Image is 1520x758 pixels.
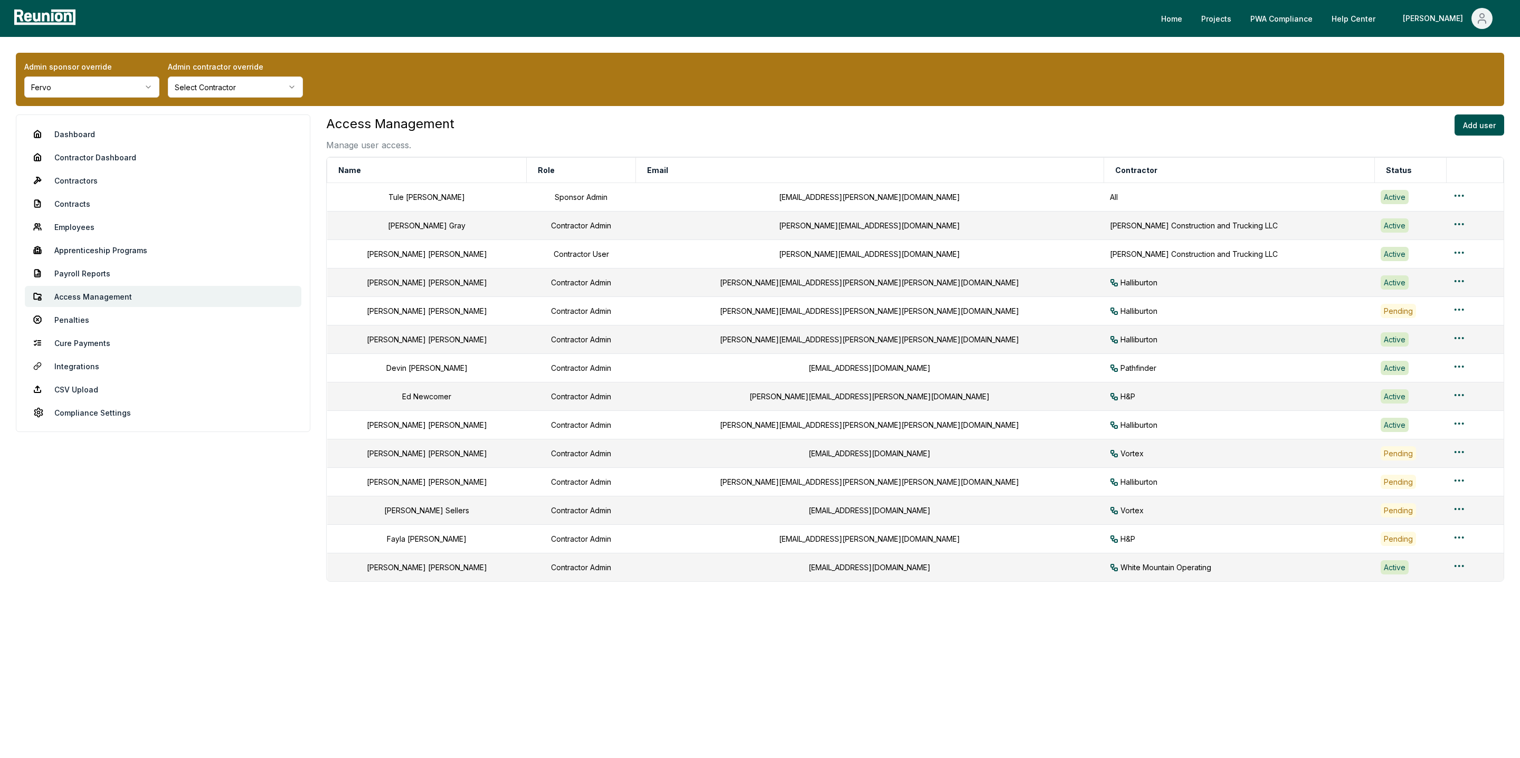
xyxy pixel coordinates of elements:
[336,160,363,181] button: Name
[1110,505,1368,516] div: Vortex
[1113,160,1160,181] button: Contractor
[1381,332,1409,346] div: Active
[1110,191,1368,203] div: All
[533,248,630,260] div: Contractor User
[642,562,1098,573] div: [EMAIL_ADDRESS][DOMAIN_NAME]
[533,476,630,487] div: Contractor Admin
[533,419,630,430] div: Contractor Admin
[1381,190,1409,204] div: Active
[533,277,630,288] div: Contractor Admin
[334,533,520,544] div: Fayla [PERSON_NAME]
[642,277,1098,288] div: [PERSON_NAME][EMAIL_ADDRESS][PERSON_NAME][PERSON_NAME][DOMAIN_NAME]
[334,419,520,430] div: [PERSON_NAME] [PERSON_NAME]
[1381,218,1409,232] div: Active
[642,391,1098,402] div: [PERSON_NAME][EMAIL_ADDRESS][PERSON_NAME][DOMAIN_NAME]
[25,379,301,400] a: CSV Upload
[533,362,630,373] div: Contractor Admin
[334,476,520,487] div: [PERSON_NAME] [PERSON_NAME]
[334,505,520,516] div: [PERSON_NAME] Sellers
[25,239,301,261] a: Apprenticeship Programs
[533,562,630,573] div: Contractor Admin
[334,191,520,203] div: Tule [PERSON_NAME]
[25,147,301,168] a: Contractor Dashboard
[334,448,520,459] div: [PERSON_NAME] [PERSON_NAME]
[1381,275,1409,289] div: Active
[533,305,630,316] div: Contractor Admin
[642,505,1098,516] div: [EMAIL_ADDRESS][DOMAIN_NAME]
[533,448,630,459] div: Contractor Admin
[642,362,1098,373] div: [EMAIL_ADDRESS][DOMAIN_NAME]
[1153,8,1191,29] a: Home
[334,305,520,316] div: [PERSON_NAME] [PERSON_NAME]
[1110,305,1368,316] div: Halliburton
[642,248,1098,260] div: [PERSON_NAME][EMAIL_ADDRESS][DOMAIN_NAME]
[334,220,520,231] div: [PERSON_NAME] Gray
[24,61,159,72] label: Admin sponsor override
[1110,419,1368,430] div: Halliburton
[1381,361,1409,375] div: Active
[533,533,630,544] div: Contractor Admin
[533,220,630,231] div: Contractor Admin
[1381,560,1409,574] div: Active
[1153,8,1509,29] nav: Main
[25,286,301,307] a: Access Management
[533,505,630,516] div: Contractor Admin
[642,533,1098,544] div: [EMAIL_ADDRESS][PERSON_NAME][DOMAIN_NAME]
[1110,391,1368,402] div: H&P
[1403,8,1467,29] div: [PERSON_NAME]
[1110,448,1368,459] div: Vortex
[25,216,301,237] a: Employees
[533,334,630,345] div: Contractor Admin
[326,114,454,133] h3: Access Management
[1110,277,1368,288] div: Halliburton
[536,160,557,181] button: Role
[642,305,1098,316] div: [PERSON_NAME][EMAIL_ADDRESS][PERSON_NAME][PERSON_NAME][DOMAIN_NAME]
[25,402,301,423] a: Compliance Settings
[1193,8,1240,29] a: Projects
[1384,160,1414,181] button: Status
[1381,475,1416,488] div: Pending
[1110,362,1368,373] div: Pathfinder
[642,419,1098,430] div: [PERSON_NAME][EMAIL_ADDRESS][PERSON_NAME][PERSON_NAME][DOMAIN_NAME]
[642,220,1098,231] div: [PERSON_NAME][EMAIL_ADDRESS][DOMAIN_NAME]
[1110,334,1368,345] div: Halliburton
[1110,220,1368,231] div: [PERSON_NAME] Construction and Trucking LLC
[1110,562,1368,573] div: White Mountain Operating
[334,362,520,373] div: Devin [PERSON_NAME]
[645,160,670,181] button: Email
[642,476,1098,487] div: [PERSON_NAME][EMAIL_ADDRESS][PERSON_NAME][PERSON_NAME][DOMAIN_NAME]
[25,356,301,377] a: Integrations
[1110,533,1368,544] div: H&P
[533,391,630,402] div: Contractor Admin
[334,391,520,402] div: Ed Newcomer
[25,332,301,353] a: Cure Payments
[1381,503,1416,517] div: Pending
[1381,532,1416,545] div: Pending
[334,277,520,288] div: [PERSON_NAME] [PERSON_NAME]
[25,170,301,191] a: Contractors
[1242,8,1321,29] a: PWA Compliance
[25,123,301,145] a: Dashboard
[1381,247,1409,261] div: Active
[1394,8,1501,29] button: [PERSON_NAME]
[1381,304,1416,318] div: Pending
[168,61,303,72] label: Admin contractor override
[25,263,301,284] a: Payroll Reports
[334,562,520,573] div: [PERSON_NAME] [PERSON_NAME]
[334,334,520,345] div: [PERSON_NAME] [PERSON_NAME]
[326,139,454,151] p: Manage user access.
[1381,389,1409,403] div: Active
[642,334,1098,345] div: [PERSON_NAME][EMAIL_ADDRESS][PERSON_NAME][PERSON_NAME][DOMAIN_NAME]
[25,193,301,214] a: Contracts
[1110,476,1368,487] div: Halliburton
[1381,418,1409,431] div: Active
[25,309,301,330] a: Penalties
[642,191,1098,203] div: [EMAIL_ADDRESS][PERSON_NAME][DOMAIN_NAME]
[1323,8,1384,29] a: Help Center
[334,248,520,260] div: [PERSON_NAME] [PERSON_NAME]
[1381,446,1416,460] div: Pending
[1455,114,1504,136] button: Add user
[1110,248,1368,260] div: [PERSON_NAME] Construction and Trucking LLC
[642,448,1098,459] div: [EMAIL_ADDRESS][DOMAIN_NAME]
[533,191,630,203] div: Sponsor Admin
